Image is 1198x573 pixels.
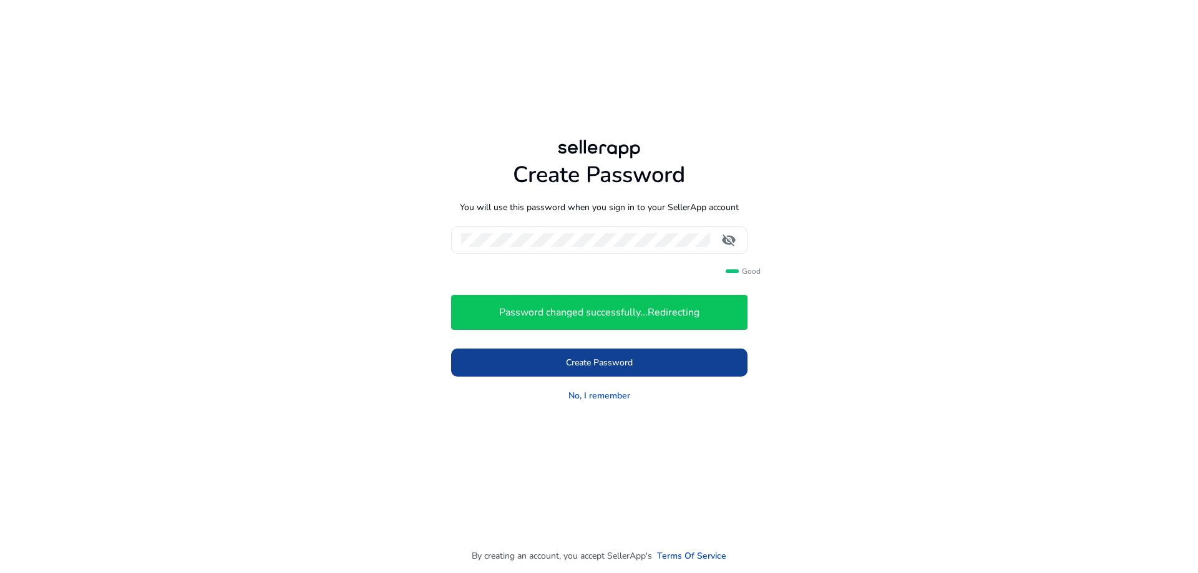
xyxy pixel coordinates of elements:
h4: Password changed successfully...Redirecting [499,307,699,319]
a: No, I remember [568,389,630,402]
a: Terms Of Service [657,549,726,562]
button: Create Password [451,349,748,377]
span: Create Password [566,356,633,369]
mat-icon: visibility_off [714,233,744,248]
h1: Create Password [451,161,748,188]
p: You will use this password when you sign in to your SellerApp account [451,201,748,214]
span: Good [739,266,748,276]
